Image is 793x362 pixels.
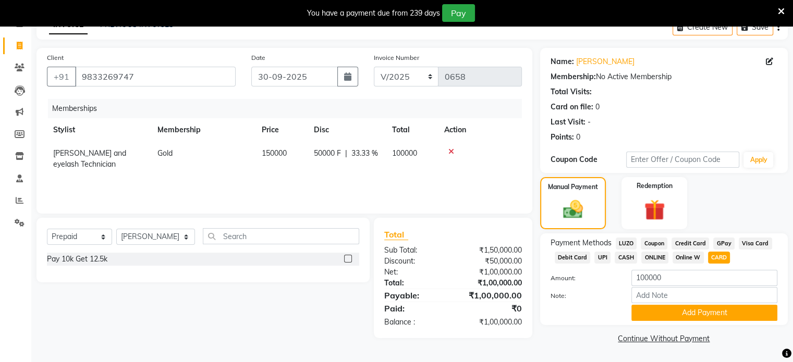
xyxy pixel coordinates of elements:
span: GPay [713,238,735,249]
div: Total Visits: [551,86,592,97]
div: Last Visit: [551,117,585,128]
label: Client [47,53,64,63]
span: Gold [157,148,173,158]
div: ₹1,00,000.00 [453,267,530,278]
input: Enter Offer / Coupon Code [626,152,740,168]
span: CARD [708,252,730,264]
div: Points: [551,132,574,143]
div: Discount: [376,256,453,267]
div: 0 [595,102,600,113]
div: ₹0 [453,302,530,315]
span: 150000 [262,148,287,158]
span: ONLINE [641,252,668,264]
th: Stylist [47,118,151,142]
button: Add Payment [631,305,777,321]
label: Redemption [637,181,673,191]
button: Save [737,19,773,35]
span: 50000 F [314,148,341,159]
div: ₹50,000.00 [453,256,530,267]
div: Pay 10k Get 12.5k [47,254,107,265]
button: +91 [47,67,76,86]
img: _gift.svg [638,197,672,223]
div: Balance : [376,317,453,328]
div: Membership: [551,71,596,82]
span: [PERSON_NAME] and eyelash Technician [53,148,126,169]
span: Debit Card [555,252,591,264]
label: Manual Payment [548,182,598,192]
label: Invoice Number [374,53,419,63]
div: No Active Membership [551,71,777,82]
button: Apply [743,152,773,168]
span: Visa Card [739,238,772,249]
span: Payment Methods [551,238,612,248]
span: 100000 [392,148,417,158]
input: Search by Name/Mobile/Email/Code [75,67,236,86]
button: Create New [673,19,733,35]
div: Total: [376,278,453,289]
input: Add Note [631,287,777,303]
span: Total [384,229,408,240]
div: Name: [551,56,574,67]
div: You have a payment due from 239 days [307,8,440,19]
div: Paid: [376,302,453,315]
div: ₹1,00,000.00 [453,278,530,289]
label: Amount: [543,273,624,283]
a: [PERSON_NAME] [576,56,635,67]
th: Total [386,118,438,142]
label: Date [251,53,265,63]
a: Continue Without Payment [542,333,786,344]
span: CASH [615,252,637,264]
div: ₹1,00,000.00 [453,289,530,302]
span: Online W [673,252,704,264]
div: Net: [376,267,453,278]
input: Search [203,228,359,244]
th: Disc [308,118,386,142]
div: 0 [576,132,580,143]
input: Amount [631,270,777,286]
div: ₹1,00,000.00 [453,317,530,328]
div: Memberships [48,99,530,118]
div: - [588,117,591,128]
div: Coupon Code [551,154,626,165]
span: UPI [594,252,611,264]
span: Credit Card [672,238,709,249]
label: Note: [543,291,624,301]
th: Price [255,118,308,142]
span: LUZO [616,238,637,249]
div: Card on file: [551,102,593,113]
span: | [345,148,347,159]
span: Coupon [641,238,667,249]
th: Action [438,118,522,142]
div: Sub Total: [376,245,453,256]
div: Payable: [376,289,453,302]
th: Membership [151,118,255,142]
button: Pay [442,4,475,22]
img: _cash.svg [557,198,589,221]
span: 33.33 % [351,148,378,159]
div: ₹1,50,000.00 [453,245,530,256]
